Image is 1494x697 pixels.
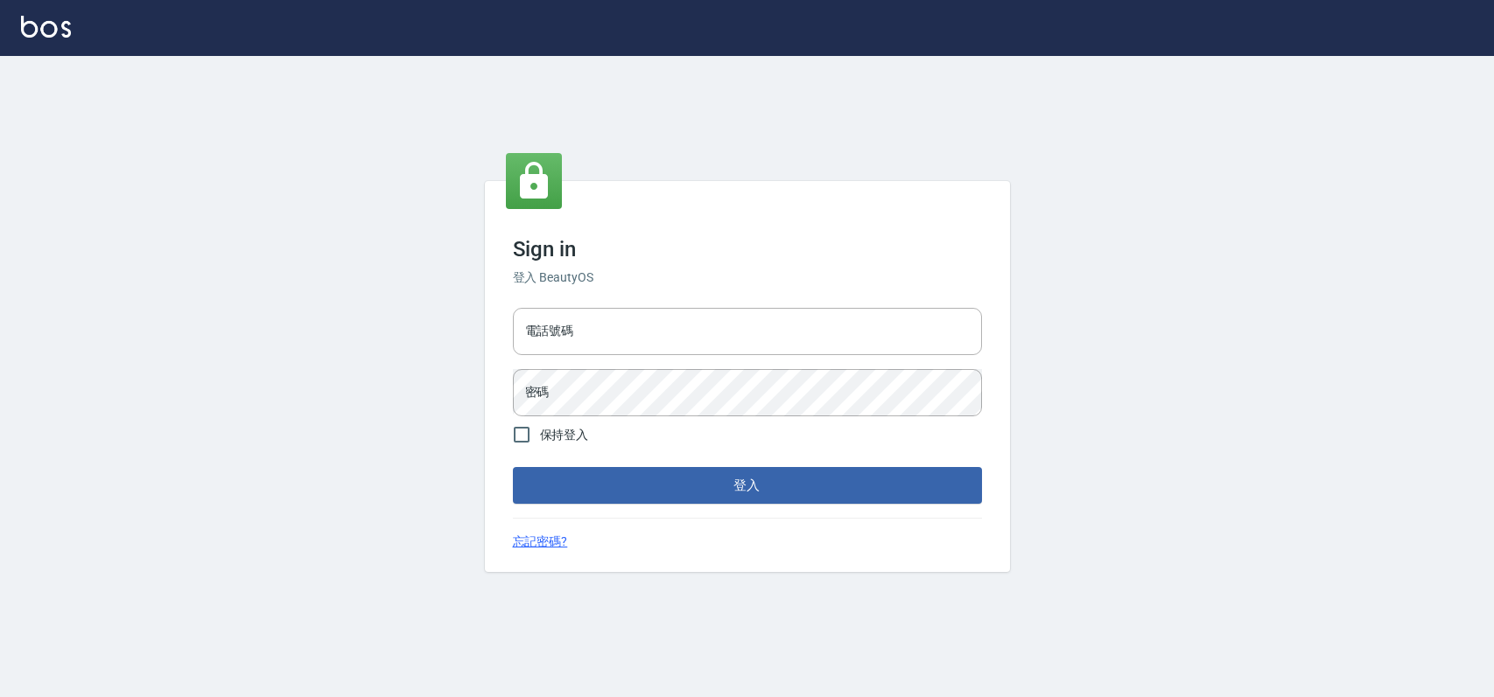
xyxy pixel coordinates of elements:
h3: Sign in [513,237,982,261]
span: 保持登入 [540,426,589,444]
h6: 登入 BeautyOS [513,268,982,287]
a: 忘記密碼? [513,533,568,551]
img: Logo [21,16,71,38]
button: 登入 [513,467,982,504]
